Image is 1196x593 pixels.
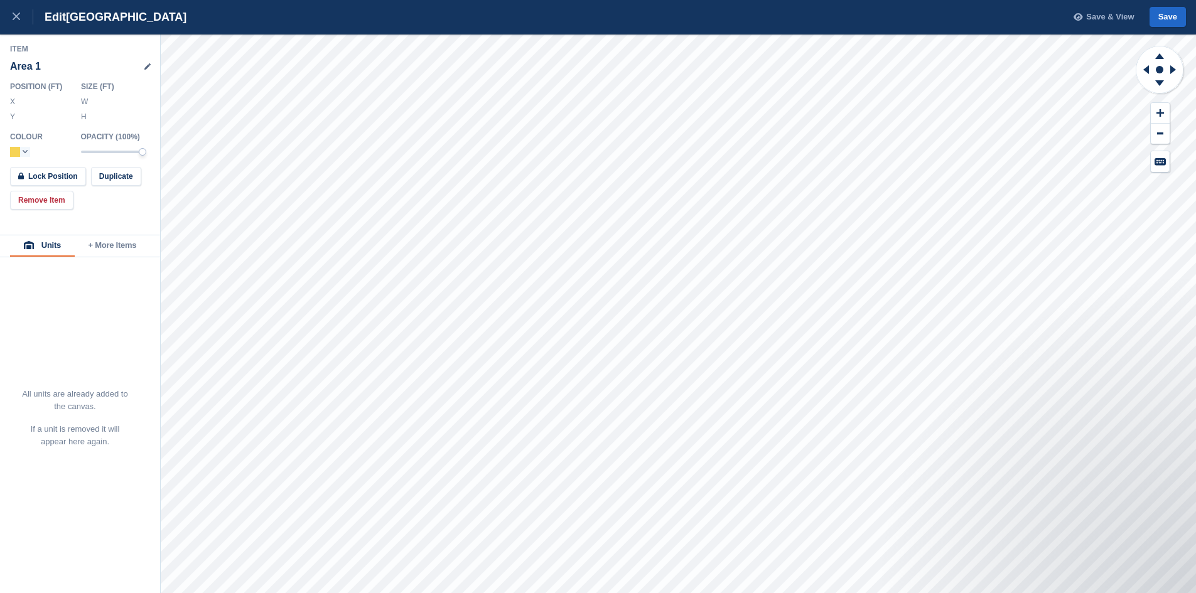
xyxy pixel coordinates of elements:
label: W [81,97,87,107]
button: Save & View [1067,7,1134,28]
div: Edit [GEOGRAPHIC_DATA] [33,9,186,24]
button: Remove Item [10,191,73,210]
label: X [10,97,16,107]
p: All units are already added to the canvas. [21,388,129,413]
button: Zoom In [1151,103,1170,124]
button: Duplicate [91,167,141,186]
p: If a unit is removed it will appear here again. [21,423,129,448]
label: Y [10,112,16,122]
button: Units [10,235,75,257]
div: Position ( FT ) [10,82,71,92]
div: Area 1 [10,55,151,78]
div: Item [10,44,151,54]
button: Save [1150,7,1186,28]
label: H [81,112,87,122]
div: Colour [10,132,71,142]
span: Save & View [1086,11,1134,23]
button: + More Items [75,235,150,257]
button: Keyboard Shortcuts [1151,151,1170,172]
div: Opacity ( 100 %) [81,132,151,142]
button: Lock Position [10,167,86,186]
button: Zoom Out [1151,124,1170,144]
div: Size ( FT ) [81,82,136,92]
